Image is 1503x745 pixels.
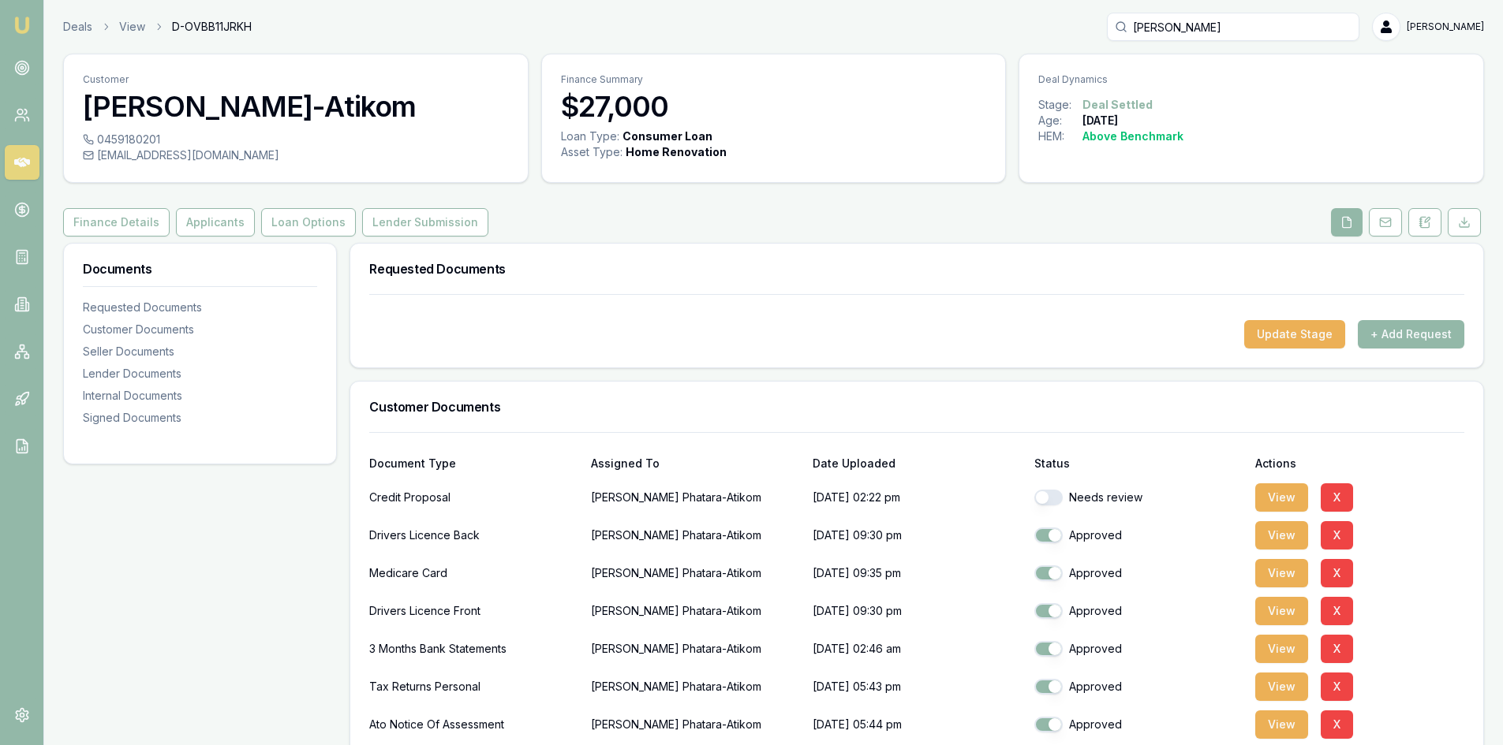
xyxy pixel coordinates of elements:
[63,208,173,237] a: Finance Details
[119,19,145,35] a: View
[1082,129,1183,144] div: Above Benchmark
[1038,113,1082,129] div: Age:
[1255,672,1308,701] button: View
[1107,13,1359,41] input: Search deals
[561,73,987,86] p: Finance Summary
[1034,490,1243,505] div: Needs review
[83,410,317,426] div: Signed Documents
[1034,565,1243,581] div: Approved
[176,208,255,237] button: Applicants
[369,520,578,551] div: Drivers Licence Back
[1034,458,1243,469] div: Status
[591,595,800,627] p: [PERSON_NAME] Phatara-Atikom
[1082,113,1118,129] div: [DATE]
[591,709,800,740] p: [PERSON_NAME] Phatara-Atikom
[83,366,317,382] div: Lender Documents
[1038,73,1464,86] p: Deal Dynamics
[813,709,1022,740] p: [DATE] 05:44 pm
[1244,320,1345,348] button: Update Stage
[83,91,509,122] h3: [PERSON_NAME]-Atikom
[83,322,317,337] div: Customer Documents
[369,263,1464,275] h3: Requested Documents
[369,671,578,702] div: Tax Returns Personal
[1034,527,1243,543] div: Approved
[1038,129,1082,144] div: HEM:
[83,132,509,147] div: 0459180201
[1321,635,1353,663] button: X
[623,129,712,144] div: Consumer Loan
[1255,559,1308,587] button: View
[1082,97,1153,113] div: Deal Settled
[1255,483,1308,512] button: View
[591,671,800,702] p: [PERSON_NAME] Phatara-Atikom
[813,595,1022,627] p: [DATE] 09:30 pm
[1321,672,1353,701] button: X
[1255,521,1308,549] button: View
[591,482,800,513] p: [PERSON_NAME] Phatara-Atikom
[83,388,317,404] div: Internal Documents
[369,458,578,469] div: Document Type
[83,73,509,86] p: Customer
[173,208,258,237] a: Applicants
[813,671,1022,702] p: [DATE] 05:43 pm
[1038,97,1082,113] div: Stage:
[83,344,317,359] div: Seller Documents
[591,520,800,551] p: [PERSON_NAME] Phatara-Atikom
[561,91,987,122] h3: $27,000
[63,208,170,237] button: Finance Details
[561,144,623,160] div: Asset Type :
[63,19,252,35] nav: breadcrumb
[369,400,1464,413] h3: Customer Documents
[13,16,32,35] img: emu-icon-u.png
[561,129,619,144] div: Loan Type:
[1321,710,1353,739] button: X
[83,263,317,275] h3: Documents
[172,19,252,35] span: D-OVBB11JRKH
[1358,320,1464,348] button: + Add Request
[1034,641,1243,657] div: Approved
[369,557,578,589] div: Medicare Card
[1321,521,1353,549] button: X
[1034,679,1243,695] div: Approved
[1255,635,1308,663] button: View
[813,458,1022,469] div: Date Uploaded
[258,208,359,237] a: Loan Options
[1321,597,1353,625] button: X
[1034,717,1243,732] div: Approved
[813,633,1022,665] p: [DATE] 02:46 am
[626,144,727,160] div: Home Renovation
[83,300,317,315] div: Requested Documents
[1255,710,1308,739] button: View
[362,208,488,237] button: Lender Submission
[591,458,800,469] div: Assigned To
[1321,559,1353,587] button: X
[369,633,578,665] div: 3 Months Bank Statements
[1321,483,1353,512] button: X
[591,633,800,665] p: [PERSON_NAME] Phatara-Atikom
[261,208,356,237] button: Loan Options
[369,482,578,513] div: Credit Proposal
[591,557,800,589] p: [PERSON_NAME] Phatara-Atikom
[1034,603,1243,619] div: Approved
[369,595,578,627] div: Drivers Licence Front
[369,709,578,740] div: Ato Notice Of Assessment
[813,482,1022,513] p: [DATE] 02:22 pm
[1407,20,1484,33] span: [PERSON_NAME]
[1255,597,1308,625] button: View
[83,147,509,163] div: [EMAIL_ADDRESS][DOMAIN_NAME]
[813,557,1022,589] p: [DATE] 09:35 pm
[1255,458,1464,469] div: Actions
[63,19,92,35] a: Deals
[359,208,492,237] a: Lender Submission
[813,520,1022,551] p: [DATE] 09:30 pm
